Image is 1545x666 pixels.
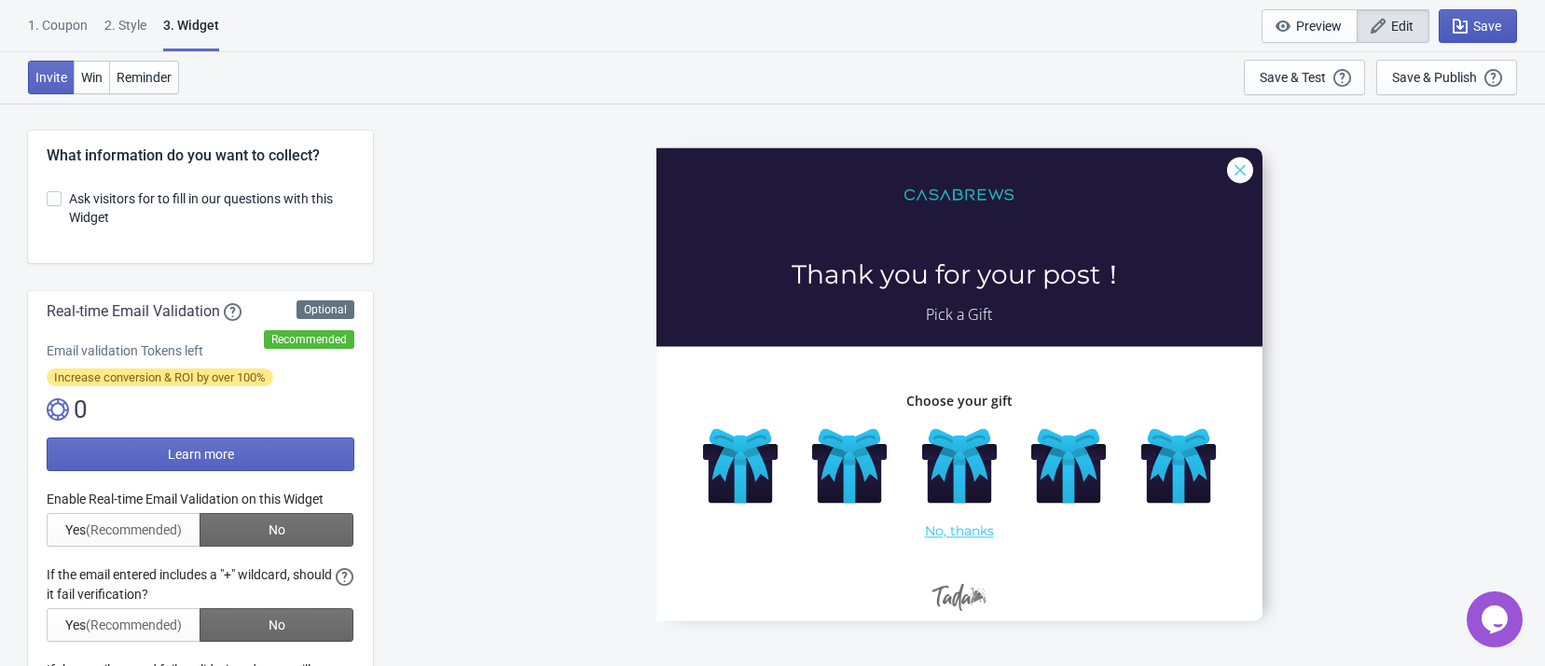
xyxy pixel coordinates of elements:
span: Increase conversion & ROI by over 100% [47,368,273,386]
div: What information do you want to collect? [47,145,354,167]
button: Preview [1262,9,1358,43]
span: Preview [1296,19,1342,34]
span: Invite [35,70,67,85]
button: Save & Publish [1376,60,1517,95]
iframe: chat widget [1467,591,1526,647]
div: Recommended [264,330,354,349]
div: 2 . Style [104,16,146,49]
div: 3. Widget [163,16,219,51]
div: 0 [47,395,354,424]
div: Optional [297,300,354,319]
button: Invite [28,61,75,94]
div: Email validation Tokens left [47,341,354,360]
button: Reminder [109,61,179,94]
button: Edit [1357,9,1429,43]
img: tokens.svg [47,398,69,421]
span: Win [81,70,103,85]
span: Learn more [168,447,234,462]
span: Edit [1391,19,1414,34]
div: 1. Coupon [28,16,88,49]
div: Save & Publish [1392,70,1477,85]
span: Save [1473,19,1501,34]
span: Real-time Email Validation [47,300,220,323]
button: Win [74,61,110,94]
button: Learn more [47,437,354,471]
span: Reminder [117,70,172,85]
span: Ask visitors for to fill in our questions with this Widget [69,189,354,227]
button: Save [1439,9,1517,43]
button: Save & Test [1244,60,1365,95]
div: Save & Test [1260,70,1326,85]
